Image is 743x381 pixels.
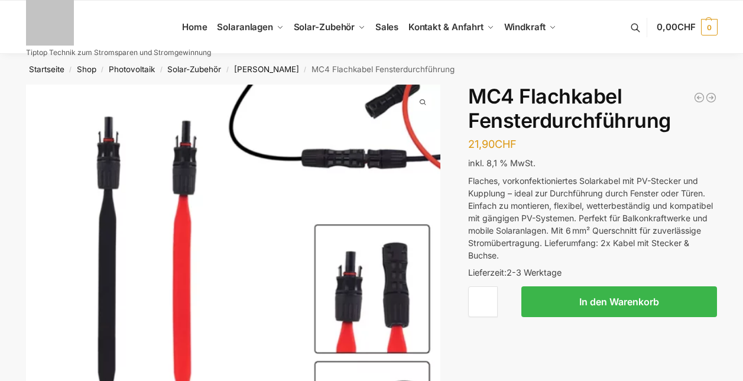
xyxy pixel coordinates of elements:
[468,85,717,133] h1: MC4 Flachkabel Fensterdurchführung
[499,1,561,54] a: Windkraft
[299,65,312,75] span: /
[468,267,562,277] span: Lieferzeit:
[217,21,273,33] span: Solaranlagen
[288,1,370,54] a: Solar-Zubehör
[96,65,109,75] span: /
[77,64,96,74] a: Shop
[657,21,695,33] span: 0,00
[29,64,64,74] a: Startseite
[26,49,211,56] p: Tiptop Technik zum Stromsparen und Stromgewinnung
[221,65,233,75] span: /
[5,54,738,85] nav: Breadcrumb
[468,286,498,317] input: Produktmenge
[109,64,155,74] a: Photovoltaik
[504,21,546,33] span: Windkraft
[155,65,167,75] span: /
[167,64,221,74] a: Solar-Zubehör
[468,138,517,150] bdi: 21,90
[495,138,517,150] span: CHF
[212,1,288,54] a: Solaranlagen
[701,19,718,35] span: 0
[64,65,77,75] span: /
[507,267,562,277] span: 2-3 Werktage
[234,64,299,74] a: [PERSON_NAME]
[657,9,717,45] a: 0,00CHF 0
[521,286,717,317] button: In den Warenkorb
[468,158,536,168] span: inkl. 8,1 % MwSt.
[403,1,499,54] a: Kontakt & Anfahrt
[468,175,717,261] p: Flaches, vorkonfektioniertes Solarkabel mit PV-Stecker und Kupplung – ideal zur Durchführung durc...
[705,92,717,104] a: Shelly Pro 3EM
[375,21,399,33] span: Sales
[370,1,403,54] a: Sales
[408,21,484,33] span: Kontakt & Anfahrt
[693,92,705,104] a: 10 mal Solar-Steckerset MC4
[677,21,696,33] span: CHF
[294,21,355,33] span: Solar-Zubehör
